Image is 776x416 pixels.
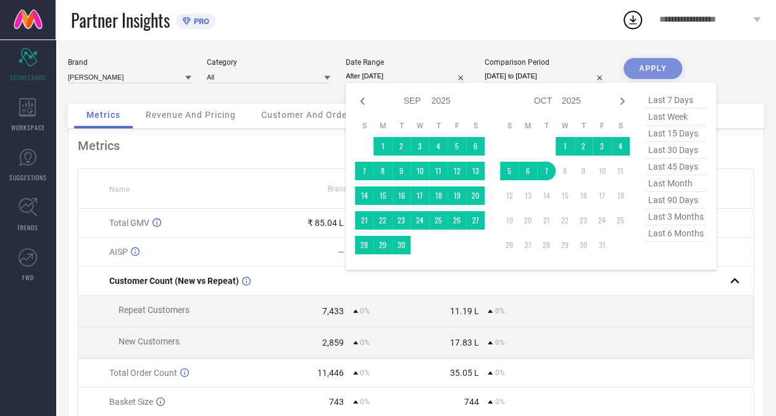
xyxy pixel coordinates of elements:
[556,211,574,230] td: Wed Oct 22 2025
[411,162,429,180] td: Wed Sep 10 2025
[411,121,429,131] th: Wednesday
[373,236,392,254] td: Mon Sep 29 2025
[360,368,370,377] span: 0%
[429,162,448,180] td: Thu Sep 11 2025
[556,186,574,205] td: Wed Oct 15 2025
[71,7,170,33] span: Partner Insights
[411,186,429,205] td: Wed Sep 17 2025
[500,236,519,254] td: Sun Oct 26 2025
[360,397,370,406] span: 0%
[574,236,593,254] td: Thu Oct 30 2025
[346,70,469,83] input: Select date range
[392,211,411,230] td: Tue Sep 23 2025
[556,121,574,131] th: Wednesday
[449,306,478,316] div: 11.19 L
[593,121,611,131] th: Friday
[645,109,707,125] span: last week
[574,211,593,230] td: Thu Oct 23 2025
[355,162,373,180] td: Sun Sep 07 2025
[317,368,344,378] div: 11,446
[78,138,754,153] div: Metrics
[556,137,574,156] td: Wed Oct 01 2025
[261,110,356,120] span: Customer And Orders
[593,211,611,230] td: Fri Oct 24 2025
[109,397,153,407] span: Basket Size
[500,121,519,131] th: Sunday
[392,121,411,131] th: Tuesday
[109,368,177,378] span: Total Order Count
[146,110,236,120] span: Revenue And Pricing
[519,121,537,131] th: Monday
[485,58,608,67] div: Comparison Period
[593,186,611,205] td: Fri Oct 17 2025
[519,162,537,180] td: Mon Oct 06 2025
[22,273,34,282] span: FWD
[11,123,45,132] span: WORKSPACE
[373,186,392,205] td: Mon Sep 15 2025
[9,173,47,182] span: SUGGESTIONS
[537,186,556,205] td: Tue Oct 14 2025
[355,236,373,254] td: Sun Sep 28 2025
[537,211,556,230] td: Tue Oct 21 2025
[556,236,574,254] td: Wed Oct 29 2025
[645,175,707,192] span: last month
[322,338,344,347] div: 2,859
[485,70,608,83] input: Select comparison period
[611,162,630,180] td: Sat Oct 11 2025
[611,186,630,205] td: Sat Oct 18 2025
[119,336,180,346] span: New Customers
[392,236,411,254] td: Tue Sep 30 2025
[360,307,370,315] span: 0%
[449,338,478,347] div: 17.83 L
[355,211,373,230] td: Sun Sep 21 2025
[500,162,519,180] td: Sun Oct 05 2025
[109,218,149,228] span: Total GMV
[392,162,411,180] td: Tue Sep 09 2025
[448,137,466,156] td: Fri Sep 05 2025
[109,185,130,194] span: Name
[466,162,485,180] td: Sat Sep 13 2025
[448,162,466,180] td: Fri Sep 12 2025
[593,137,611,156] td: Fri Oct 03 2025
[17,223,38,232] span: TRENDS
[537,121,556,131] th: Tuesday
[466,137,485,156] td: Sat Sep 06 2025
[519,186,537,205] td: Mon Oct 13 2025
[322,306,344,316] div: 7,433
[392,137,411,156] td: Tue Sep 02 2025
[119,305,190,315] span: Repeat Customers
[611,121,630,131] th: Saturday
[373,162,392,180] td: Mon Sep 08 2025
[307,218,344,228] div: ₹ 85.04 L
[574,186,593,205] td: Thu Oct 16 2025
[329,397,344,407] div: 743
[429,186,448,205] td: Thu Sep 18 2025
[191,17,209,26] span: PRO
[338,247,344,257] div: —
[429,211,448,230] td: Thu Sep 25 2025
[574,137,593,156] td: Thu Oct 02 2025
[645,142,707,159] span: last 30 days
[645,125,707,142] span: last 15 days
[500,186,519,205] td: Sun Oct 12 2025
[207,58,330,67] div: Category
[449,368,478,378] div: 35.05 L
[574,121,593,131] th: Thursday
[328,185,369,193] span: Brand Value
[615,94,630,109] div: Next month
[645,192,707,209] span: last 90 days
[86,110,120,120] span: Metrics
[622,9,644,31] div: Open download list
[109,247,128,257] span: AISP
[411,137,429,156] td: Wed Sep 03 2025
[645,159,707,175] span: last 45 days
[645,92,707,109] span: last 7 days
[429,121,448,131] th: Thursday
[574,162,593,180] td: Thu Oct 09 2025
[411,211,429,230] td: Wed Sep 24 2025
[611,137,630,156] td: Sat Oct 04 2025
[373,137,392,156] td: Mon Sep 01 2025
[448,186,466,205] td: Fri Sep 19 2025
[494,338,504,347] span: 0%
[593,236,611,254] td: Fri Oct 31 2025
